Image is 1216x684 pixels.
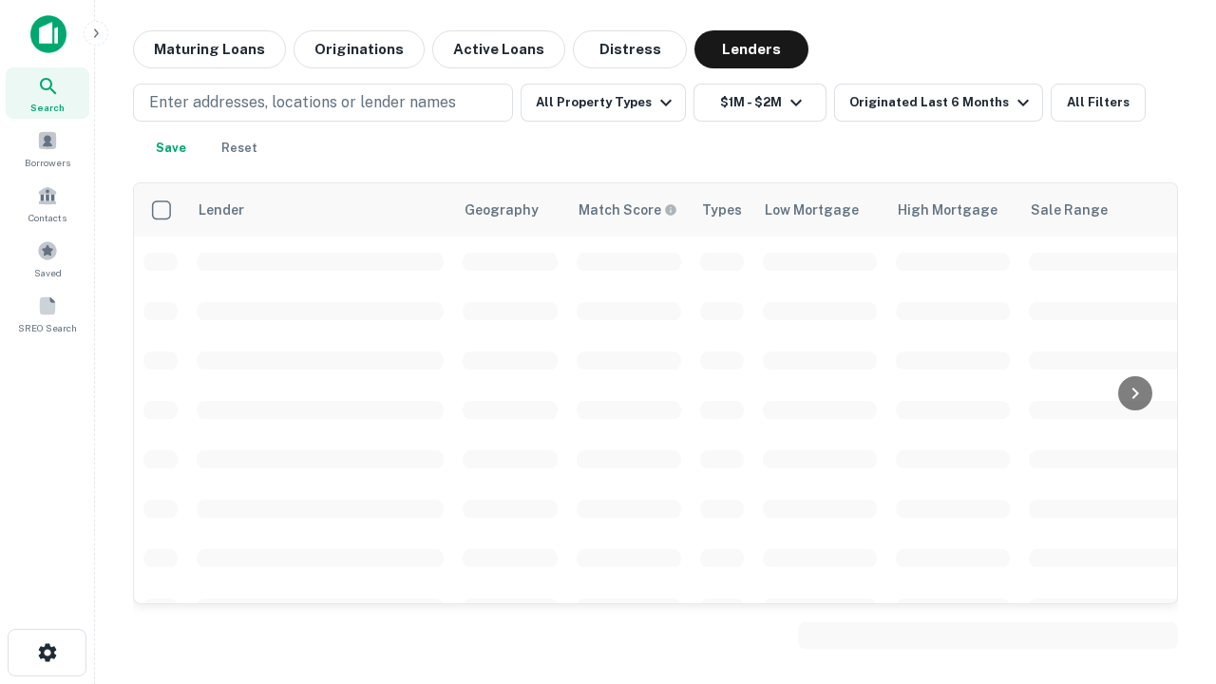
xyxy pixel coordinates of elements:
button: Lenders [694,30,808,68]
div: Originated Last 6 Months [849,91,1035,114]
span: SREO Search [18,320,77,335]
span: Contacts [28,210,66,225]
button: Save your search to get updates of matches that match your search criteria. [141,129,201,167]
p: Enter addresses, locations or lender names [149,91,456,114]
div: Lender [199,199,244,221]
th: Geography [453,183,567,237]
button: $1M - $2M [693,84,826,122]
button: Originated Last 6 Months [834,84,1043,122]
div: Geography [465,199,539,221]
a: Saved [6,233,89,284]
th: High Mortgage [886,183,1019,237]
div: Sale Range [1031,199,1108,221]
span: Borrowers [25,155,70,170]
th: Low Mortgage [753,183,886,237]
button: Enter addresses, locations or lender names [133,84,513,122]
span: Search [30,100,65,115]
div: Types [702,199,742,221]
button: All Property Types [521,84,686,122]
th: Lender [187,183,453,237]
span: Saved [34,265,62,280]
div: High Mortgage [898,199,997,221]
a: Search [6,67,89,119]
h6: Match Score [579,199,674,220]
a: Contacts [6,178,89,229]
button: All Filters [1051,84,1146,122]
button: Maturing Loans [133,30,286,68]
a: Borrowers [6,123,89,174]
button: Distress [573,30,687,68]
button: Reset [209,129,270,167]
div: Low Mortgage [765,199,859,221]
button: Active Loans [432,30,565,68]
div: Capitalize uses an advanced AI algorithm to match your search with the best lender. The match sco... [579,199,677,220]
th: Capitalize uses an advanced AI algorithm to match your search with the best lender. The match sco... [567,183,691,237]
img: capitalize-icon.png [30,15,66,53]
th: Sale Range [1019,183,1190,237]
a: SREO Search [6,288,89,339]
iframe: Chat Widget [1121,471,1216,562]
th: Types [691,183,753,237]
button: Originations [294,30,425,68]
